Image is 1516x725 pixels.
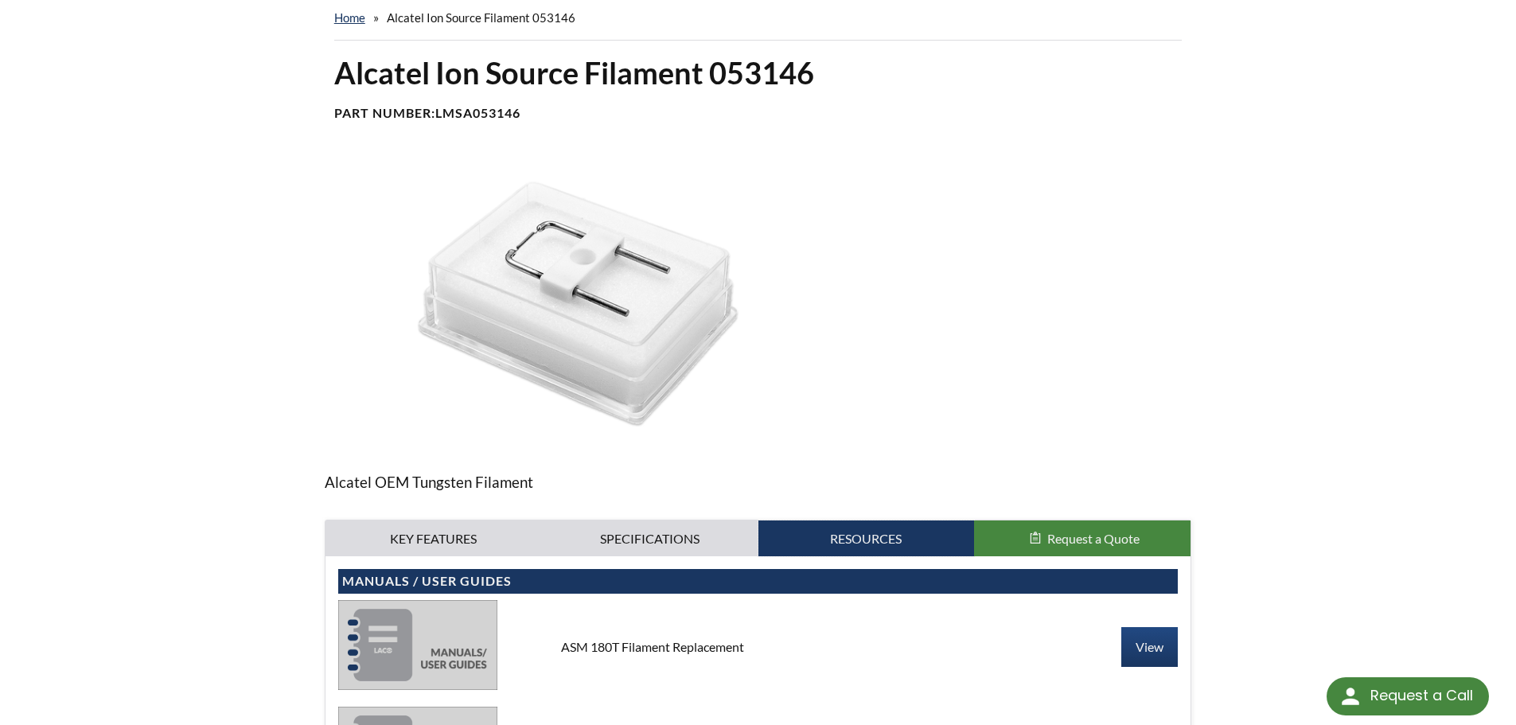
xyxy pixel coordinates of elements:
[334,10,365,25] a: home
[542,520,758,557] a: Specifications
[338,600,497,689] img: manuals-58eb83dcffeb6bffe51ad23c0c0dc674bfe46cf1c3d14eaecd86c55f24363f1d.jpg
[342,573,1175,590] h4: Manuals / User Guides
[1338,684,1363,709] img: round button
[334,105,1183,122] h4: Part Number:
[325,520,542,557] a: Key Features
[387,10,575,25] span: Alcatel Ion Source Filament 053146
[325,470,1192,494] p: Alcatel OEM Tungsten Filament
[325,160,832,445] img: Alcatel Ion Source Filament 053146
[1121,627,1178,667] a: View
[548,638,968,656] div: ASM 180T Filament Replacement
[974,520,1191,557] button: Request a Quote
[758,520,975,557] a: Resources
[1047,531,1140,546] span: Request a Quote
[334,53,1183,92] h1: Alcatel Ion Source Filament 053146
[1327,677,1489,715] div: Request a Call
[435,105,520,120] b: LMSA053146
[1370,677,1473,714] div: Request a Call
